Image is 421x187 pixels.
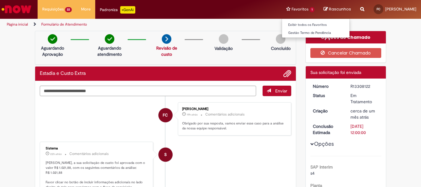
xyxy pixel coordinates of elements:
img: ServiceNow [1,3,32,15]
div: Filipe Oliveira Carvalho [158,108,173,122]
span: Favoritos [292,6,309,12]
img: img-circle-grey.png [219,34,228,44]
p: Aguardando atendimento [95,45,125,57]
span: cerca de um mês atrás [350,108,375,120]
span: S [164,147,167,162]
a: Formulário de Atendimento [41,22,87,27]
img: check-circle-green.png [105,34,114,44]
button: Enviar [263,86,291,96]
span: Enviar [275,88,287,94]
p: Validação [215,45,233,51]
a: Revisão de custo [156,45,177,57]
a: Rascunhos [324,6,351,12]
p: Aguardando Aprovação [38,45,67,57]
img: check-circle-green.png [48,34,57,44]
time: 27/08/2025 10:38:24 [50,152,62,156]
a: Página inicial [7,22,28,27]
span: 22h atrás [50,152,62,156]
span: [PERSON_NAME] [385,6,416,12]
a: Gestão Termo de Pendência [282,30,350,36]
span: More [81,6,91,12]
div: [DATE] 12:00:00 [350,123,379,136]
button: Adicionar anexos [283,70,291,78]
button: Cancelar Chamado [310,48,382,58]
div: 21/07/2025 08:35:49 [350,108,379,120]
span: FC [377,7,380,11]
span: 22 [65,7,72,12]
p: +GenAi [120,6,135,14]
img: arrow-next.png [162,34,171,44]
div: [PERSON_NAME] [182,107,285,111]
dt: Número [308,83,346,89]
time: 27/08/2025 13:44:32 [187,113,198,116]
span: Rascunhos [329,6,351,12]
span: s4 [310,170,315,176]
span: 19h atrás [187,113,198,116]
div: R13308122 [350,83,379,89]
small: Comentários adicionais [69,151,109,157]
span: Sua solicitação foi enviada [310,70,361,75]
dt: Status [308,92,346,99]
img: img-circle-grey.png [276,34,285,44]
dt: Conclusão Estimada [308,123,346,136]
b: SAP Interim [310,164,333,170]
a: Exibir todos os Favoritos [282,22,350,28]
div: System [158,148,173,162]
ul: Trilhas de página [5,19,276,30]
p: Obrigado por sua resposta, vamos enviar esse caso para a análise da nossa equipe responsável. [182,121,285,131]
div: Sistema [46,147,148,150]
h2: Estadia e Custo Extra Histórico de tíquete [40,71,86,76]
ul: Favoritos [282,18,350,38]
span: 1 [310,7,314,12]
textarea: Digite sua mensagem aqui... [40,86,256,96]
span: FC [163,108,168,123]
div: Padroniza [100,6,135,14]
dt: Criação [308,108,346,114]
p: Concluído [271,45,291,51]
div: Em Tratamento [350,92,379,105]
span: Requisições [42,6,64,12]
small: Comentários adicionais [205,112,245,117]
